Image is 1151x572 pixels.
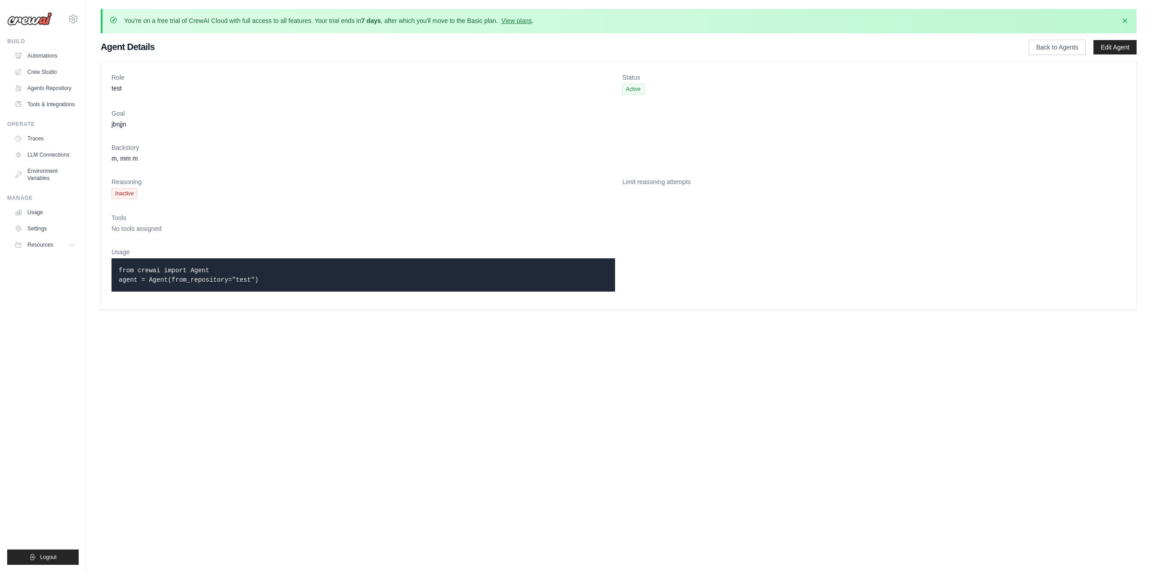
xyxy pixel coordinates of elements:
button: Resources [11,238,79,252]
h1: Agent Details [101,41,1000,53]
code: from crewai import Agent agent = Agent(from_repository="test") [119,267,259,284]
a: Back to Agents [1029,40,1086,55]
dd: test [112,84,615,93]
span: No tools assigned [112,225,161,232]
strong: 7 days [361,17,381,24]
span: Active [622,84,644,95]
a: Traces [11,131,79,146]
dt: Reasoning [112,177,615,186]
a: Usage [11,205,79,220]
a: LLM Connections [11,148,79,162]
div: Build [7,38,79,45]
dt: Backstory [112,143,1126,152]
a: Edit Agent [1093,40,1137,54]
a: Agents Repository [11,81,79,95]
a: View plans [501,17,531,24]
dd: m, mm m [112,154,1126,163]
dt: Goal [112,109,1126,118]
dd: jbnjjn [112,120,1126,129]
span: Resources [27,241,53,248]
dt: Tools [112,213,1126,222]
p: You're on a free trial of CrewAI Cloud with full access to all features. Your trial ends in , aft... [124,16,534,25]
dt: Status [622,73,1126,82]
div: Manage [7,194,79,202]
a: Environment Variables [11,164,79,185]
div: Operate [7,121,79,128]
a: Settings [11,221,79,236]
a: Crew Studio [11,65,79,79]
dt: Usage [112,248,615,257]
dt: Role [112,73,615,82]
dt: Limit reasoning attempts [622,177,1126,186]
img: Logo [7,12,52,26]
span: Logout [40,554,57,561]
button: Logout [7,549,79,565]
span: Inactive [112,188,137,199]
a: Tools & Integrations [11,97,79,112]
a: Automations [11,49,79,63]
